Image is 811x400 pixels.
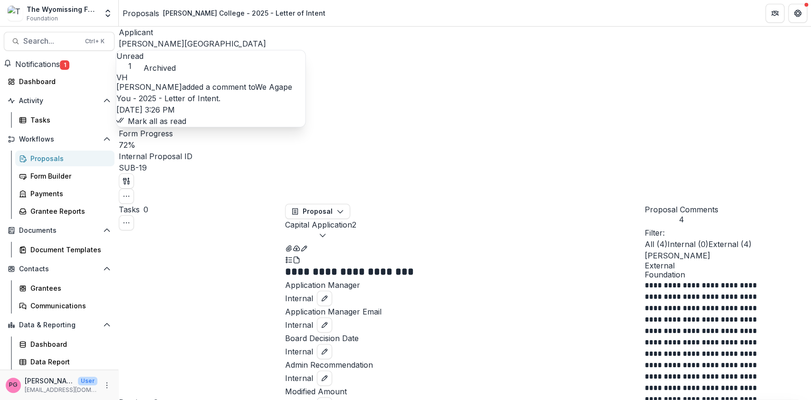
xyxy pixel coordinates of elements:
span: Data & Reporting [19,321,99,329]
span: 1 [116,62,143,71]
span: 0 [143,205,148,214]
a: [PERSON_NAME][GEOGRAPHIC_DATA] [119,39,266,48]
a: Proposals [123,8,159,19]
p: Internal Proposal ID [119,151,811,162]
span: All ( 4 ) [645,239,668,249]
button: Notifications1 [4,58,69,70]
button: Get Help [788,4,807,23]
button: edit [317,317,332,333]
span: Contacts [19,265,99,273]
a: Data Report [15,354,114,370]
div: Ctrl + K [83,36,106,47]
button: More [101,380,113,391]
span: Internal [285,346,313,357]
button: View Attached Files [285,242,293,253]
span: 1 [60,60,69,70]
div: Tasks [30,115,107,125]
p: Board Decision Date [285,333,645,344]
span: [PERSON_NAME] [116,82,182,92]
div: Dashboard [19,76,107,86]
a: Document Templates [15,242,114,257]
p: [DATE] 3:26 PM [116,104,305,115]
p: User [78,377,97,385]
p: Pipeline [119,49,811,61]
div: Pat Giles [9,382,18,388]
button: PDF view [293,253,300,265]
a: Payments [15,186,114,201]
button: Mark all as read [116,115,186,127]
a: Dashboard [4,74,114,89]
p: Application Manager [285,279,645,291]
p: added a comment to . [116,81,305,104]
button: Proposal [285,204,350,219]
p: Application Manager Email [285,306,645,317]
button: Search... [4,32,114,51]
p: Form Progress [119,128,811,139]
a: Form Builder [15,168,114,184]
p: 72 % [119,139,135,151]
img: The Wyomissing Foundation [8,6,23,21]
a: Communications [15,298,114,314]
button: Open Activity [4,93,114,108]
span: Notifications [15,59,60,69]
button: edit [317,291,332,306]
a: Grantee Reports [15,203,114,219]
a: We Agape You - 2025 - Letter of Intent [116,82,292,103]
div: Payments [30,189,107,199]
span: 4 [645,215,718,224]
button: Edit as form [300,242,308,253]
button: Plaintext view [285,253,293,265]
p: Tags [119,72,811,84]
button: edit [317,371,332,386]
span: Internal [285,319,313,331]
button: Open Data & Reporting [4,317,114,333]
span: Search... [23,37,79,46]
p: Applicant [119,27,811,38]
div: Communications [30,301,107,311]
a: Tasks [15,112,114,128]
button: Open entity switcher [101,4,114,23]
span: Activity [19,97,99,105]
p: Admin Recommendation [285,359,645,371]
h3: Tasks [119,204,140,215]
button: Open Workflows [4,132,114,147]
div: [PERSON_NAME] College - 2025 - Letter of Intent [163,8,325,18]
span: Documents [19,227,99,235]
div: Valeri Harteg [116,74,305,81]
p: Awarded Amount [119,105,811,116]
button: Unread [116,50,143,71]
button: Toggle View Cancelled Tasks [119,215,134,230]
div: Proposals [30,153,107,163]
a: Dashboard [15,336,114,352]
button: Archived [143,62,176,74]
button: Open Documents [4,223,114,238]
p: [EMAIL_ADDRESS][DOMAIN_NAME] [25,386,97,394]
div: The Wyomissing Foundation [27,4,97,14]
span: External ( 4 ) [708,239,752,249]
span: Internal ( 0 ) [668,239,708,249]
span: External [645,261,811,270]
div: Grantees [30,283,107,293]
span: Foundation [27,14,58,23]
span: Internal [285,372,313,384]
span: Internal [285,293,313,304]
p: Duration [119,94,811,105]
button: Capital Application2 [285,219,356,242]
button: edit [317,344,332,359]
div: Data Report [30,357,107,367]
div: Grantee Reports [30,206,107,216]
span: Foundation [645,270,811,279]
p: [PERSON_NAME] [645,250,811,261]
button: Open Contacts [4,261,114,276]
div: Document Templates [30,245,107,255]
button: Proposal Comments [645,204,718,224]
span: Workflows [19,135,99,143]
p: SUB-19 [119,162,147,173]
nav: breadcrumb [123,6,329,20]
div: Form Builder [30,171,107,181]
a: Proposals [15,151,114,166]
div: Dashboard [30,339,107,349]
a: Grantees [15,280,114,296]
